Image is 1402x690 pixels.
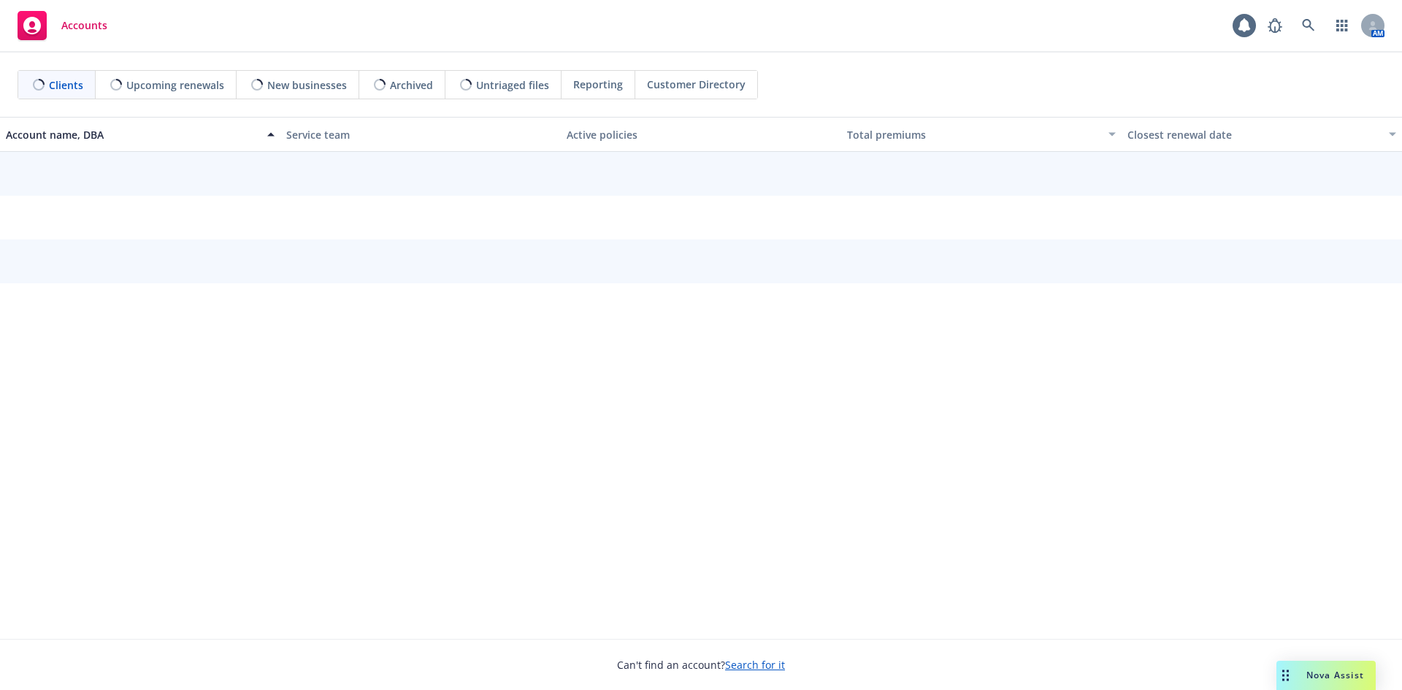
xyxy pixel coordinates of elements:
div: Total premiums [847,127,1100,142]
span: Nova Assist [1306,669,1364,681]
button: Active policies [561,117,841,152]
div: Service team [286,127,555,142]
div: Active policies [567,127,835,142]
a: Search for it [725,658,785,672]
button: Closest renewal date [1122,117,1402,152]
span: Can't find an account? [617,657,785,672]
a: Switch app [1328,11,1357,40]
div: Account name, DBA [6,127,258,142]
span: Clients [49,77,83,93]
a: Report a Bug [1260,11,1290,40]
button: Nova Assist [1276,661,1376,690]
span: Untriaged files [476,77,549,93]
div: Closest renewal date [1127,127,1380,142]
a: Search [1294,11,1323,40]
span: Upcoming renewals [126,77,224,93]
div: Drag to move [1276,661,1295,690]
button: Service team [280,117,561,152]
span: Archived [390,77,433,93]
button: Total premiums [841,117,1122,152]
a: Accounts [12,5,113,46]
span: Accounts [61,20,107,31]
span: Customer Directory [647,77,746,92]
span: New businesses [267,77,347,93]
span: Reporting [573,77,623,92]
